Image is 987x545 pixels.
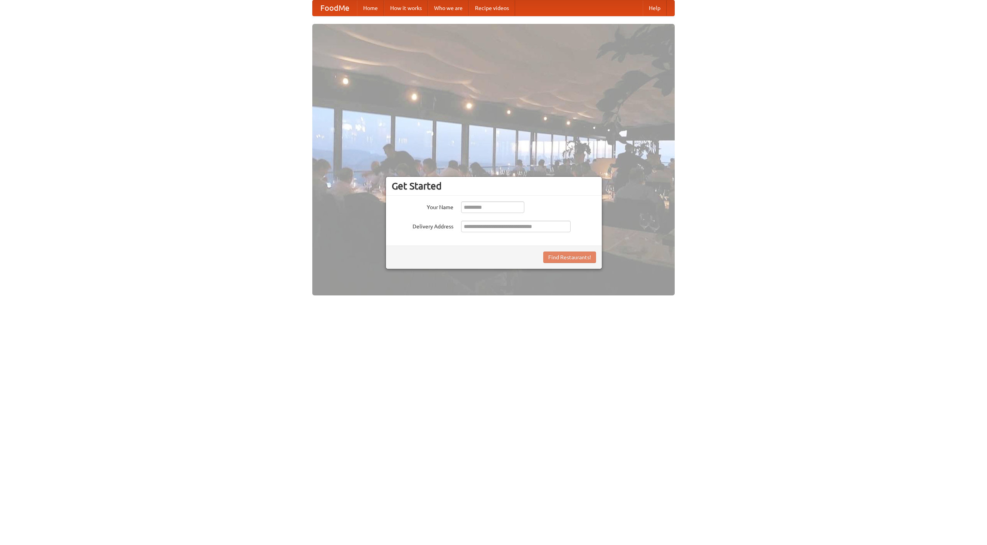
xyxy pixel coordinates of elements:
a: How it works [384,0,428,16]
h3: Get Started [392,180,596,192]
a: Help [643,0,667,16]
a: Home [357,0,384,16]
button: Find Restaurants! [543,252,596,263]
a: Who we are [428,0,469,16]
a: Recipe videos [469,0,515,16]
label: Delivery Address [392,221,453,230]
a: FoodMe [313,0,357,16]
label: Your Name [392,201,453,211]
